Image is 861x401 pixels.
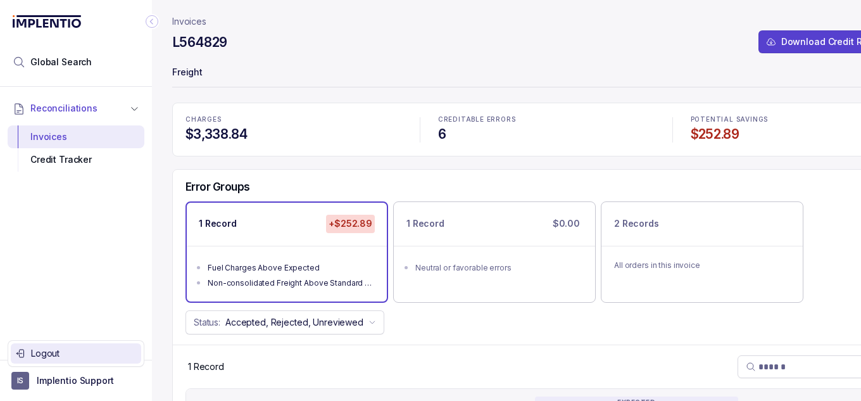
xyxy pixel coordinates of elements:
[30,102,97,115] span: Reconciliations
[225,316,363,329] p: Accepted, Rejected, Unreviewed
[208,277,374,290] div: Non-consolidated Freight Above Standard Deviation
[11,372,29,390] span: User initials
[550,215,582,232] p: $0.00
[172,15,206,28] a: Invoices
[144,14,160,29] div: Collapse Icon
[208,262,374,274] div: Fuel Charges Above Expected
[415,262,581,274] div: Neutral or favorable errors
[188,360,224,373] div: Remaining page entries
[185,180,250,194] h5: Error Groups
[614,259,790,272] p: All orders in this invoice
[194,316,220,329] p: Status:
[11,372,141,390] button: User initialsImplentio Support
[18,125,134,148] div: Invoices
[438,116,655,124] p: CREDITABLE ERRORS
[172,34,227,51] h4: L564829
[438,125,655,143] h4: 6
[185,125,402,143] h4: $3,338.84
[188,360,224,373] p: 1 Record
[199,217,237,230] p: 1 Record
[326,215,375,232] p: +$252.89
[37,374,114,387] p: Implentio Support
[8,123,144,174] div: Reconciliations
[185,116,402,124] p: CHARGES
[31,347,136,360] p: Logout
[614,217,659,230] p: 2 Records
[30,56,92,68] span: Global Search
[406,217,444,230] p: 1 Record
[8,94,144,122] button: Reconciliations
[185,310,384,334] button: Status:Accepted, Rejected, Unreviewed
[172,15,206,28] nav: breadcrumb
[18,148,134,171] div: Credit Tracker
